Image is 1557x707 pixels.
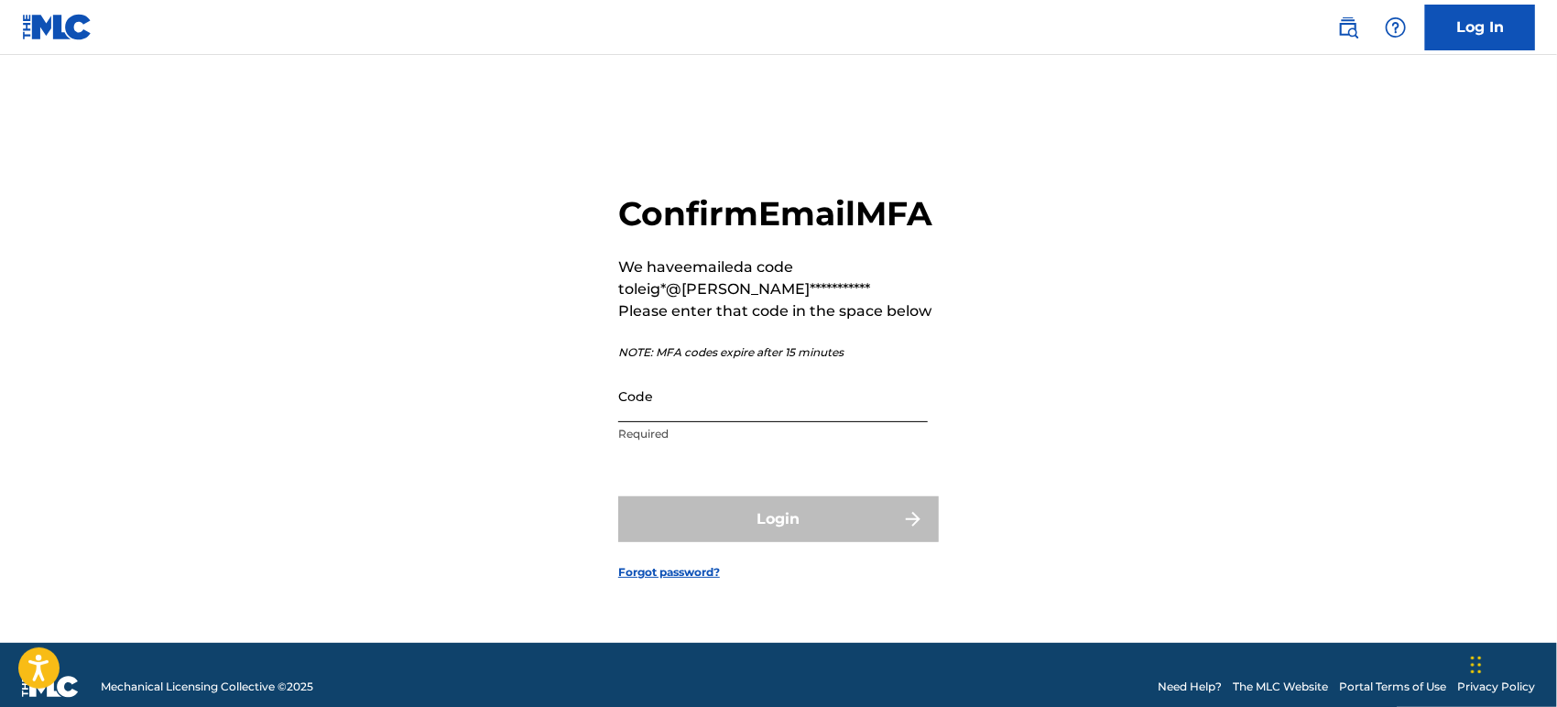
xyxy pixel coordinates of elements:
p: NOTE: MFA codes expire after 15 minutes [618,344,939,361]
a: Portal Terms of Use [1339,679,1446,695]
img: MLC Logo [22,14,93,40]
h2: Confirm Email MFA [618,193,939,234]
img: search [1337,16,1359,38]
img: logo [22,676,79,698]
img: help [1385,16,1407,38]
div: Help [1377,9,1414,46]
p: Required [618,426,928,442]
a: Privacy Policy [1457,679,1535,695]
a: Need Help? [1158,679,1222,695]
iframe: Chat Widget [1465,619,1557,707]
p: Please enter that code in the space below [618,300,939,322]
a: Public Search [1330,9,1366,46]
a: Log In [1425,5,1535,50]
a: The MLC Website [1233,679,1328,695]
a: Forgot password? [618,564,720,581]
div: Drag [1471,637,1482,692]
span: Mechanical Licensing Collective © 2025 [101,679,313,695]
